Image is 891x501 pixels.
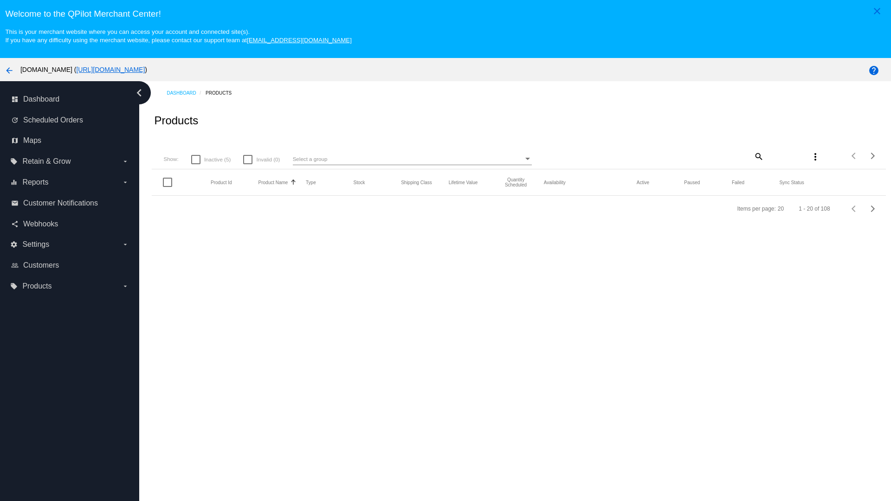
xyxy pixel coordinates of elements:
button: Change sorting for ShippingClass [401,180,432,185]
span: Inactive (5) [204,154,231,165]
button: Next page [864,147,882,165]
button: Previous page [845,199,864,218]
i: arrow_drop_down [122,241,129,248]
a: update Scheduled Orders [11,113,129,128]
mat-icon: close [872,6,883,17]
a: [URL][DOMAIN_NAME] [76,66,145,73]
a: email Customer Notifications [11,196,129,211]
div: 20 [778,206,784,212]
button: Change sorting for TotalQuantityScheduledPaused [684,180,700,185]
mat-select: Select a group [293,154,532,165]
button: Previous page [845,147,864,165]
i: local_offer [10,158,18,165]
a: map Maps [11,133,129,148]
button: Change sorting for ProductName [258,180,288,185]
small: This is your merchant website where you can access your account and connected site(s). If you hav... [5,28,351,44]
mat-icon: search [753,149,764,163]
a: Products [206,86,240,100]
button: Change sorting for TotalQuantityFailed [732,180,744,185]
i: email [11,199,19,207]
h2: Products [154,114,198,127]
button: Change sorting for TotalQuantityScheduledActive [637,180,649,185]
button: Change sorting for StockLevel [354,180,365,185]
span: Invalid (0) [256,154,280,165]
span: Settings [22,240,49,249]
i: arrow_drop_down [122,283,129,290]
i: share [11,220,19,228]
mat-icon: arrow_back [4,65,15,76]
button: Change sorting for QuantityScheduled [496,177,536,187]
span: Reports [22,178,48,186]
h3: Welcome to the QPilot Merchant Center! [5,9,885,19]
mat-icon: help [868,65,879,76]
span: Products [22,282,52,290]
button: Change sorting for ValidationErrorCode [779,180,804,185]
i: arrow_drop_down [122,158,129,165]
a: dashboard Dashboard [11,92,129,107]
i: update [11,116,19,124]
span: Retain & Grow [22,157,71,166]
i: local_offer [10,283,18,290]
a: share Webhooks [11,217,129,231]
span: Customer Notifications [23,199,98,207]
span: Webhooks [23,220,58,228]
button: Change sorting for LifetimeValue [449,180,478,185]
div: 1 - 20 of 108 [799,206,830,212]
i: people_outline [11,262,19,269]
span: Show: [163,156,178,162]
i: equalizer [10,179,18,186]
span: Select a group [293,156,328,162]
a: [EMAIL_ADDRESS][DOMAIN_NAME] [247,37,352,44]
i: map [11,137,19,144]
i: settings [10,241,18,248]
i: dashboard [11,96,19,103]
span: Scheduled Orders [23,116,83,124]
a: Dashboard [167,86,206,100]
button: Change sorting for ProductType [306,180,316,185]
span: Dashboard [23,95,59,103]
div: Items per page: [737,206,775,212]
span: [DOMAIN_NAME] ( ) [20,66,147,73]
a: people_outline Customers [11,258,129,273]
i: chevron_left [132,85,147,100]
mat-header-cell: Availability [544,180,637,185]
button: Change sorting for ExternalId [211,180,232,185]
span: Maps [23,136,41,145]
button: Next page [864,199,882,218]
span: Customers [23,261,59,270]
mat-icon: more_vert [810,151,821,162]
i: arrow_drop_down [122,179,129,186]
